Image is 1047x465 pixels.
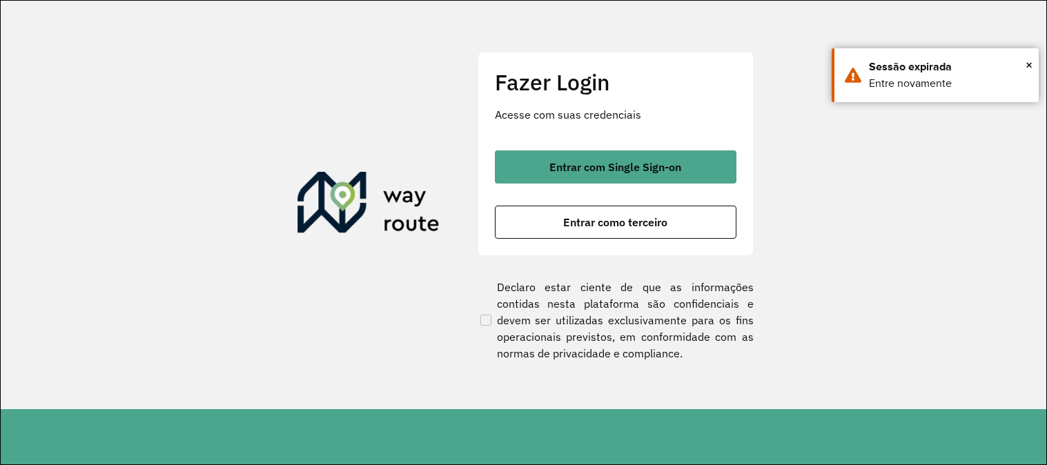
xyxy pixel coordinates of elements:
span: × [1026,55,1033,75]
img: Roteirizador AmbevTech [297,172,440,238]
p: Acesse com suas credenciais [495,106,736,123]
div: Sessão expirada [869,59,1028,75]
button: button [495,206,736,239]
div: Entre novamente [869,75,1028,92]
button: button [495,150,736,184]
h2: Fazer Login [495,69,736,95]
span: Entrar como terceiro [563,217,667,228]
button: Close [1026,55,1033,75]
span: Entrar com Single Sign-on [549,161,681,172]
label: Declaro estar ciente de que as informações contidas nesta plataforma são confidenciais e devem se... [478,279,754,362]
